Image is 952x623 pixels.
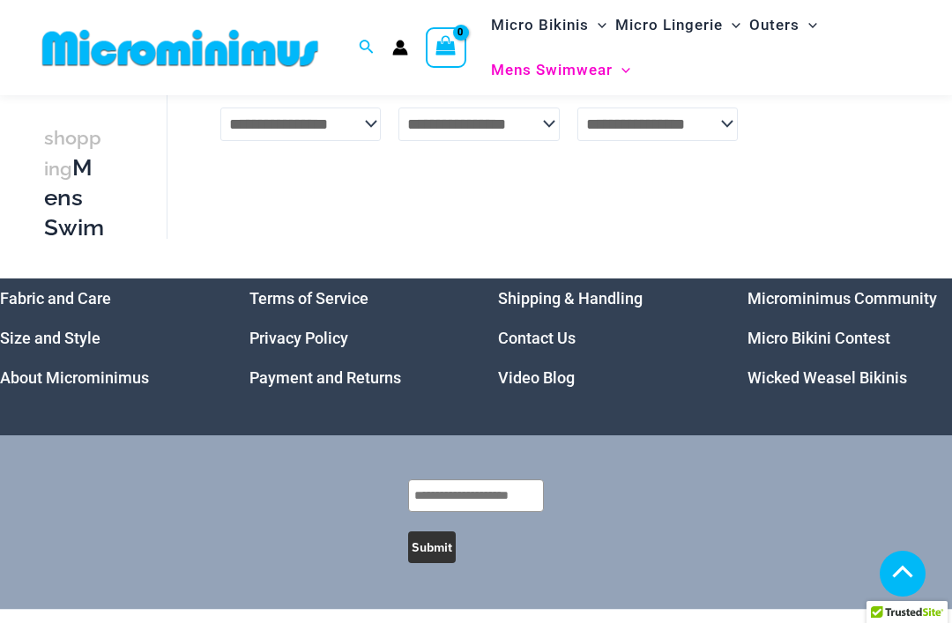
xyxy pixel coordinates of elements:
[747,329,890,347] a: Micro Bikini Contest
[498,278,703,397] aside: Footer Widget 3
[44,122,105,303] h3: Mens Swim Briefs
[249,368,401,387] a: Payment and Returns
[747,289,937,308] a: Microminimus Community
[249,278,455,397] aside: Footer Widget 2
[426,27,466,68] a: View Shopping Cart, empty
[359,37,375,59] a: Search icon link
[487,3,611,48] a: Micro BikinisMenu ToggleMenu Toggle
[44,127,101,180] span: shopping
[749,3,800,48] span: Outers
[589,3,606,48] span: Menu Toggle
[249,289,368,308] a: Terms of Service
[392,40,408,56] a: Account icon link
[615,3,723,48] span: Micro Lingerie
[491,3,589,48] span: Micro Bikinis
[613,48,630,93] span: Menu Toggle
[249,278,455,397] nav: Menu
[408,531,456,563] button: Submit
[747,368,907,387] a: Wicked Weasel Bikinis
[723,3,740,48] span: Menu Toggle
[498,278,703,397] nav: Menu
[498,289,643,308] a: Shipping & Handling
[491,48,613,93] span: Mens Swimwear
[249,329,348,347] a: Privacy Policy
[498,329,576,347] a: Contact Us
[611,3,745,48] a: Micro LingerieMenu ToggleMenu Toggle
[487,48,635,93] a: Mens SwimwearMenu ToggleMenu Toggle
[800,3,817,48] span: Menu Toggle
[745,3,822,48] a: OutersMenu ToggleMenu Toggle
[35,28,325,68] img: MM SHOP LOGO FLAT
[498,368,575,387] a: Video Blog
